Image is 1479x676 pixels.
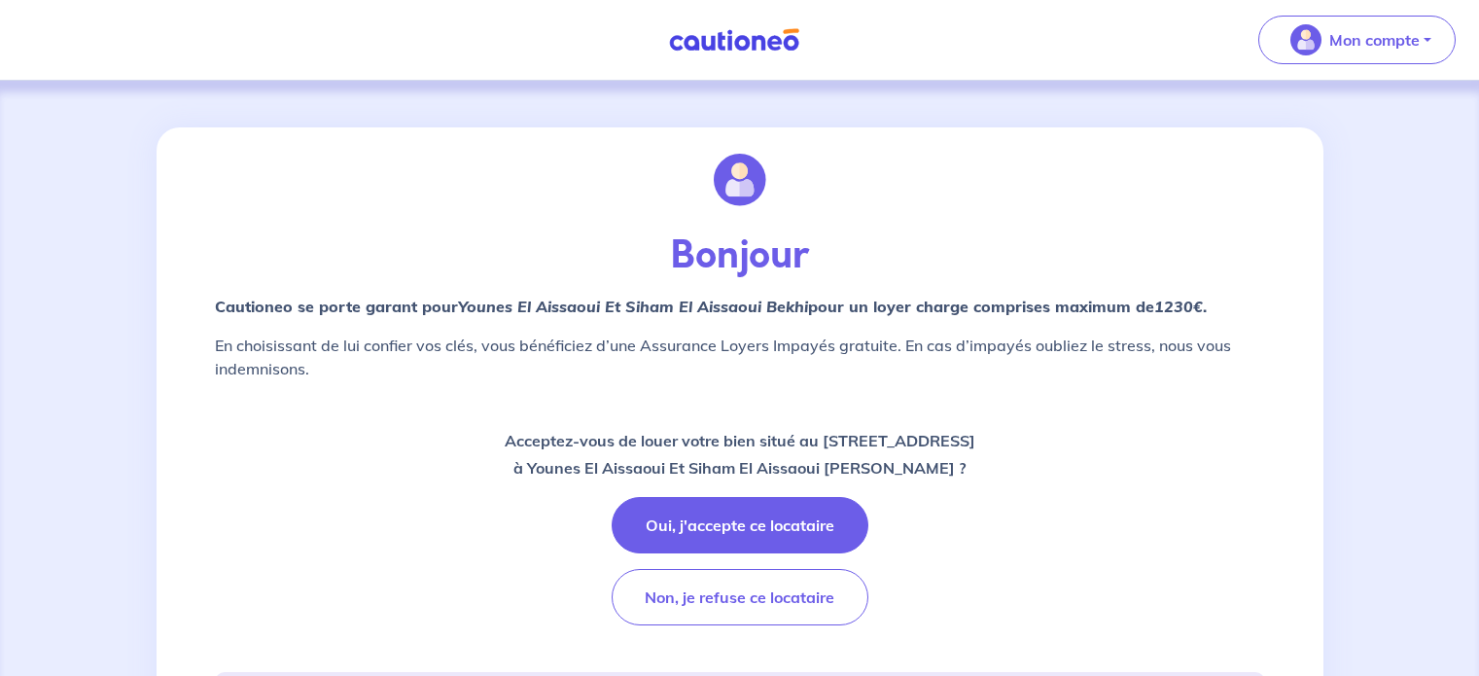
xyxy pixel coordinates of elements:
button: illu_account_valid_menu.svgMon compte [1258,16,1456,64]
p: En choisissant de lui confier vos clés, vous bénéficiez d’une Assurance Loyers Impayés gratuite. ... [215,334,1265,380]
em: 1230€ [1154,297,1203,316]
button: Oui, j'accepte ce locataire [612,497,868,553]
button: Non, je refuse ce locataire [612,569,868,625]
p: Acceptez-vous de louer votre bien situé au [STREET_ADDRESS] à Younes El Aissaoui Et Siham El Aiss... [505,427,975,481]
p: Mon compte [1329,28,1420,52]
p: Bonjour [215,232,1265,279]
img: illu_account_valid_menu.svg [1290,24,1321,55]
em: Younes El Aissaoui Et Siham El Aissaoui Bekhi [458,297,808,316]
img: illu_account.svg [714,154,766,206]
strong: Cautioneo se porte garant pour pour un loyer charge comprises maximum de . [215,297,1207,316]
img: Cautioneo [661,28,807,53]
